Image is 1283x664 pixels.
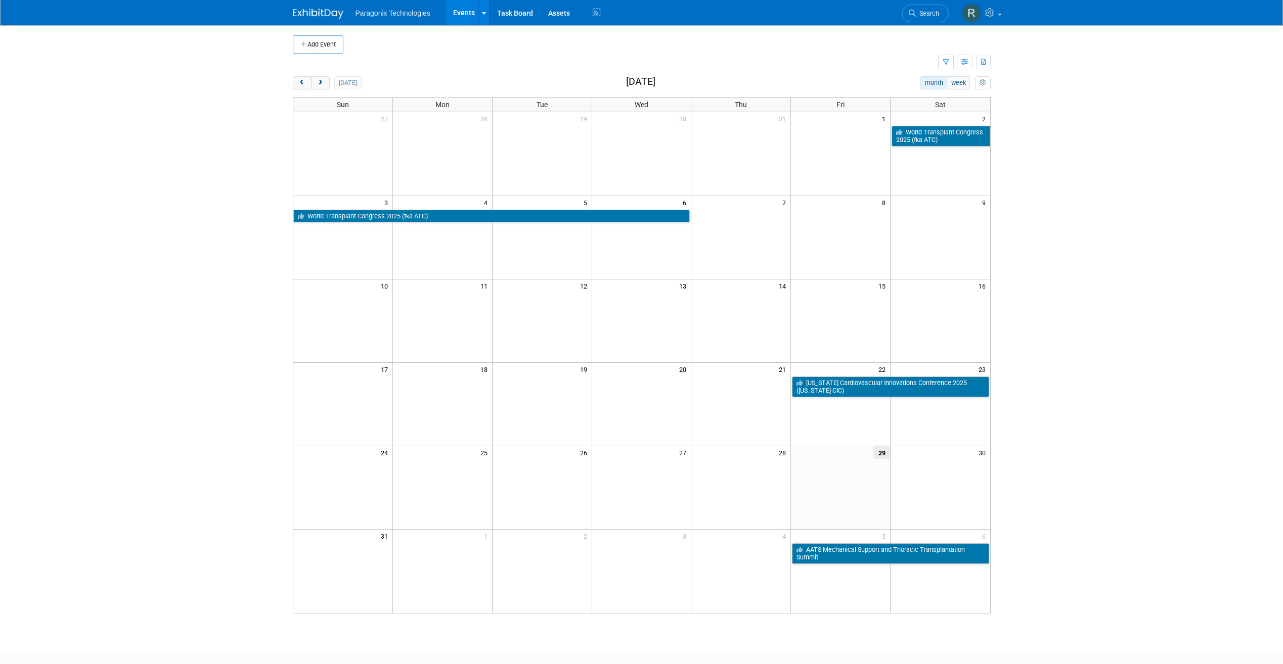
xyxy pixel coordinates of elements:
[579,446,592,459] span: 26
[935,101,946,109] span: Sat
[435,101,450,109] span: Mon
[792,543,989,564] a: AATS Mechanical Support and Thoracic Transplantation Summit
[981,112,990,125] span: 2
[781,530,790,542] span: 4
[537,101,548,109] span: Tue
[380,112,392,125] span: 27
[479,279,492,292] span: 11
[877,363,890,375] span: 22
[978,279,990,292] span: 16
[293,9,343,19] img: ExhibitDay
[981,530,990,542] span: 6
[877,279,890,292] span: 15
[873,446,890,459] span: 29
[583,196,592,209] span: 5
[293,210,690,223] a: World Transplant Congress 2025 (fka ATC)
[583,530,592,542] span: 2
[792,376,989,397] a: [US_STATE] Cardiovascular Innovations Conference 2025 ([US_STATE]-CIC)
[881,196,890,209] span: 8
[678,446,691,459] span: 27
[978,363,990,375] span: 23
[892,126,990,147] a: World Transplant Congress 2025 (fka ATC)
[579,363,592,375] span: 19
[781,196,790,209] span: 7
[334,76,361,89] button: [DATE]
[916,10,939,17] span: Search
[778,363,790,375] span: 21
[678,279,691,292] span: 13
[380,530,392,542] span: 31
[293,35,343,54] button: Add Event
[947,76,970,89] button: week
[980,80,986,86] i: Personalize Calendar
[678,112,691,125] span: 30
[836,101,845,109] span: Fri
[975,76,990,89] button: myCustomButton
[978,446,990,459] span: 30
[356,9,430,17] span: Paragonix Technologies
[380,446,392,459] span: 24
[881,112,890,125] span: 1
[380,279,392,292] span: 10
[678,363,691,375] span: 20
[902,5,949,22] a: Search
[920,76,947,89] button: month
[682,530,691,542] span: 3
[380,363,392,375] span: 17
[735,101,747,109] span: Thu
[682,196,691,209] span: 6
[479,112,492,125] span: 28
[635,101,648,109] span: Wed
[579,112,592,125] span: 29
[483,196,492,209] span: 4
[981,196,990,209] span: 9
[479,446,492,459] span: 25
[337,101,349,109] span: Sun
[311,76,330,89] button: next
[479,363,492,375] span: 18
[626,76,655,87] h2: [DATE]
[483,530,492,542] span: 1
[778,112,790,125] span: 31
[962,4,981,23] img: Rachel Jenkins
[383,196,392,209] span: 3
[778,279,790,292] span: 14
[293,76,312,89] button: prev
[579,279,592,292] span: 12
[881,530,890,542] span: 5
[778,446,790,459] span: 28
